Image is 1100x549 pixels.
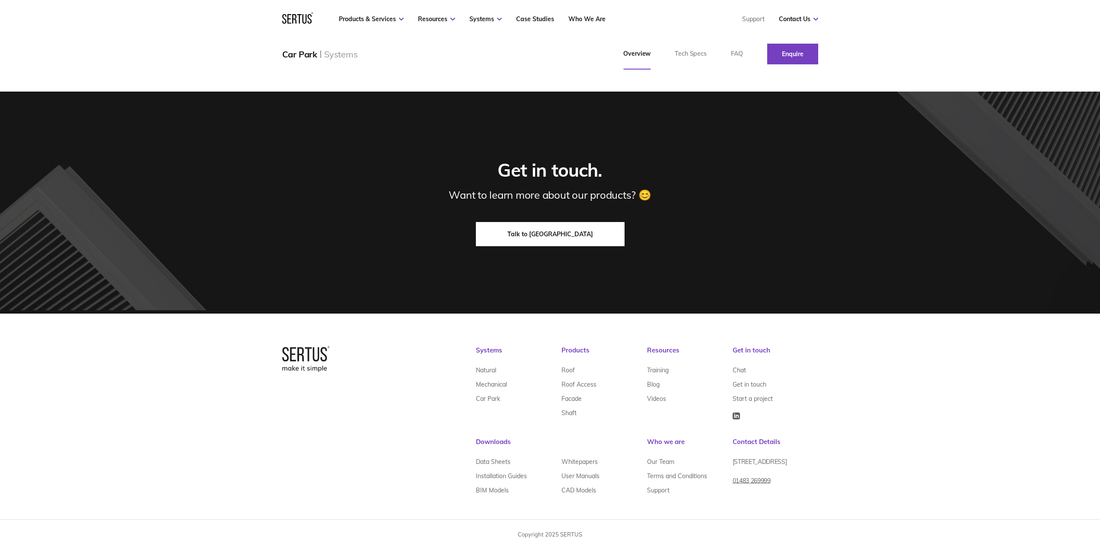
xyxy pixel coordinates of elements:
div: Who we are [647,438,733,455]
div: Downloads [476,438,647,455]
a: Car Park [476,392,500,406]
a: Enquire [767,44,818,64]
a: Terms and Conditions [647,469,707,483]
a: Start a project [733,392,773,406]
a: Case Studies [516,15,554,23]
a: Data Sheets [476,455,510,469]
a: Mechanical [476,378,507,392]
div: Resources [647,346,733,363]
a: 01483 269999 [733,473,771,495]
div: Want to learn more about our products? 😊 [449,188,651,201]
a: Tech Specs [663,38,719,70]
a: Roof [561,363,575,378]
a: Chat [733,363,746,378]
a: Resources [418,15,455,23]
div: Products [561,346,647,363]
a: Natural [476,363,496,378]
img: logo-box-2bec1e6d7ed5feb70a4f09a85fa1bbdd.png [282,346,330,372]
img: Icon [733,413,740,419]
a: User Manuals [561,469,599,483]
div: Systems [476,346,561,363]
a: Products & Services [339,15,404,23]
a: Facade [561,392,582,406]
a: Support [742,15,765,23]
div: Systems [324,49,358,60]
a: Installation Guides [476,469,527,483]
div: Car Park [282,49,317,60]
iframe: Chat Widget [944,449,1100,549]
a: Roof Access [561,378,596,392]
a: Shaft [561,406,577,420]
a: CAD Models [561,483,596,498]
a: Whitepapers [561,455,598,469]
div: Contact Details [733,438,818,455]
a: Talk to [GEOGRAPHIC_DATA] [476,222,625,246]
a: BIM Models [476,483,509,498]
a: Videos [647,392,666,406]
a: Support [647,483,670,498]
a: Training [647,363,669,378]
a: Systems [469,15,502,23]
a: Who We Are [568,15,606,23]
span: [STREET_ADDRESS] [733,458,787,466]
a: FAQ [719,38,755,70]
a: Contact Us [779,15,818,23]
div: Get in touch. [497,159,602,182]
div: Get in touch [733,346,818,363]
a: Get in touch [733,378,766,392]
a: Blog [647,378,660,392]
a: Our Team [647,455,674,469]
